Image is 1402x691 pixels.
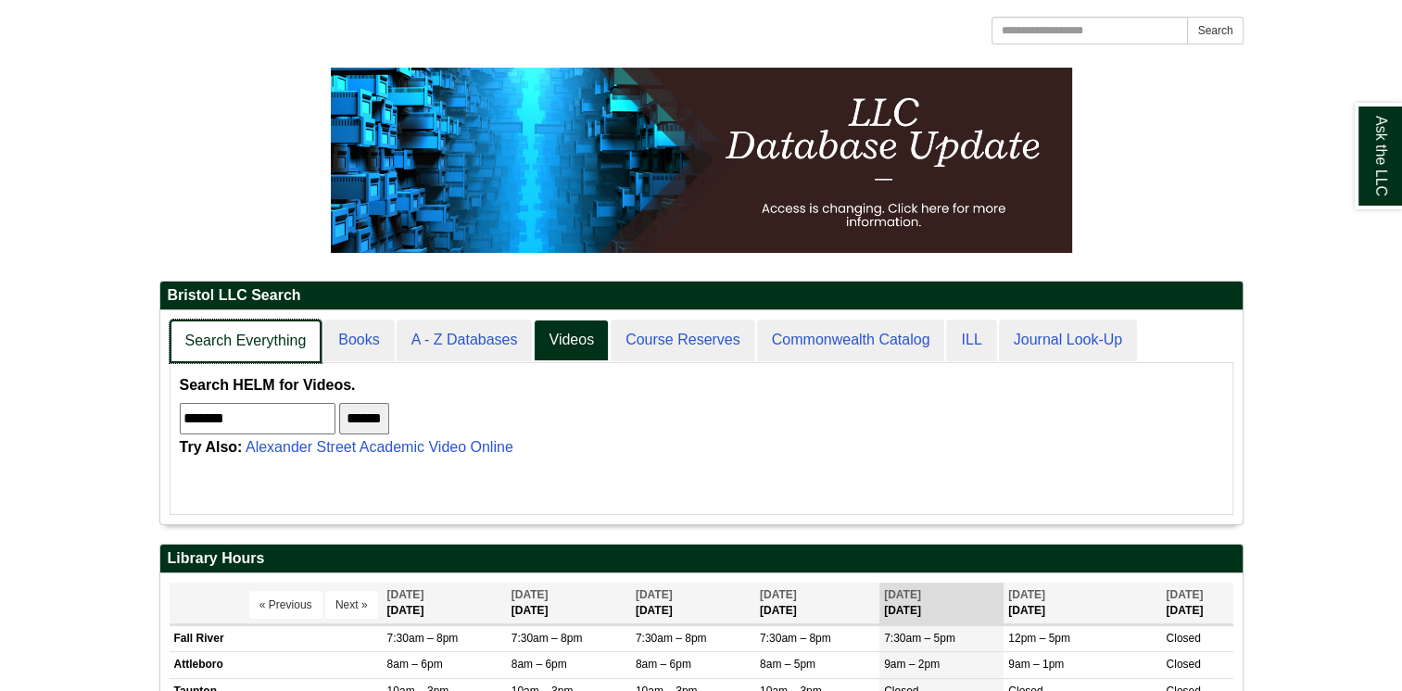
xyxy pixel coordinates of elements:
a: Alexander Street Academic Video Online [246,439,513,455]
th: [DATE] [879,583,1004,624]
span: [DATE] [884,588,921,601]
a: A - Z Databases [397,320,533,361]
span: 9am – 1pm [1008,658,1064,671]
td: Attleboro [170,652,383,678]
span: [DATE] [512,588,549,601]
button: Search [1187,17,1243,44]
span: 9am – 2pm [884,658,940,671]
th: [DATE] [1161,583,1232,624]
button: « Previous [249,591,322,619]
label: Search HELM for Videos. [180,372,356,398]
th: [DATE] [1004,583,1161,624]
a: Search Everything [170,320,322,363]
span: 7:30am – 8pm [760,632,831,645]
a: Journal Look-Up [999,320,1137,361]
span: [DATE] [1166,588,1203,601]
span: 8am – 6pm [636,658,691,671]
span: 7:30am – 8pm [636,632,707,645]
img: HTML tutorial [331,68,1072,253]
h2: Library Hours [160,545,1243,573]
span: 7:30am – 8pm [387,632,459,645]
span: Closed [1166,658,1200,671]
th: [DATE] [507,583,631,624]
strong: Try Also: [180,439,243,455]
a: Course Reserves [611,320,755,361]
span: [DATE] [1008,588,1045,601]
a: Commonwealth Catalog [757,320,945,361]
td: Fall River [170,626,383,652]
a: Books [323,320,394,361]
span: 7:30am – 8pm [512,632,583,645]
span: [DATE] [387,588,424,601]
span: 12pm – 5pm [1008,632,1070,645]
span: Closed [1166,632,1200,645]
a: ILL [946,320,996,361]
a: Videos [534,320,609,361]
span: 8am – 5pm [760,658,815,671]
button: Next » [325,591,378,619]
h2: Bristol LLC Search [160,282,1243,310]
th: [DATE] [631,583,755,624]
th: [DATE] [755,583,879,624]
span: 7:30am – 5pm [884,632,955,645]
span: [DATE] [636,588,673,601]
span: [DATE] [760,588,797,601]
th: [DATE] [383,583,507,624]
span: 8am – 6pm [387,658,443,671]
span: 8am – 6pm [512,658,567,671]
